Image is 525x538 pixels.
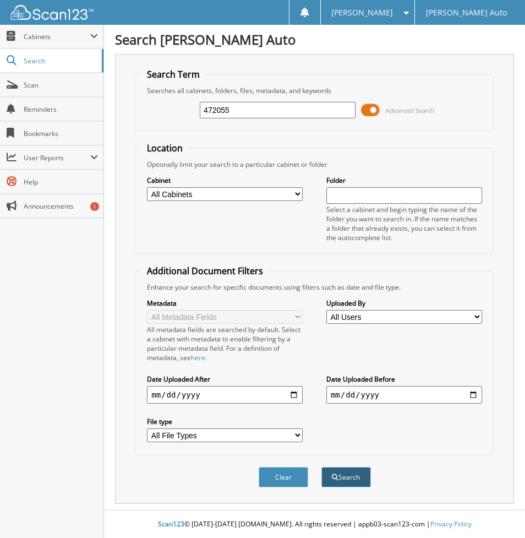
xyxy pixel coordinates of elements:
div: All metadata fields are searched by default. Select a cabinet with metadata to enable filtering b... [147,325,303,362]
input: start [147,386,303,404]
span: Scan123 [158,519,184,529]
label: Folder [326,176,482,185]
label: Metadata [147,298,303,308]
legend: Additional Document Filters [141,265,269,277]
span: Announcements [24,202,98,211]
span: Cabinets [24,32,90,41]
div: © [DATE]-[DATE] [DOMAIN_NAME]. All rights reserved | appb03-scan123-com | [104,511,525,538]
legend: Location [141,142,188,154]
h1: Search [PERSON_NAME] Auto [115,30,514,48]
label: Date Uploaded After [147,374,303,384]
div: Searches all cabinets, folders, files, metadata, and keywords [141,86,488,95]
div: Enhance your search for specific documents using filters such as date and file type. [141,282,488,292]
legend: Search Term [141,68,205,80]
span: Advanced Search [386,106,435,115]
label: Cabinet [147,176,303,185]
a: here [191,353,205,362]
div: 1 [90,202,99,211]
span: Scan [24,80,98,90]
label: Uploaded By [326,298,482,308]
button: Clear [259,467,308,487]
div: Select a cabinet and begin typing the name of the folder you want to search in. If the name match... [326,205,482,242]
a: Privacy Policy [430,519,472,529]
img: scan123-logo-white.svg [11,5,94,20]
button: Search [321,467,371,487]
span: [PERSON_NAME] [331,9,393,16]
span: [PERSON_NAME] Auto [426,9,507,16]
span: Help [24,177,98,187]
label: Date Uploaded Before [326,374,482,384]
span: Bookmarks [24,129,98,138]
label: File type [147,417,303,426]
span: Reminders [24,105,98,114]
div: Optionally limit your search to a particular cabinet or folder [141,160,488,169]
span: User Reports [24,153,90,162]
span: Search [24,56,96,66]
input: end [326,386,482,404]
